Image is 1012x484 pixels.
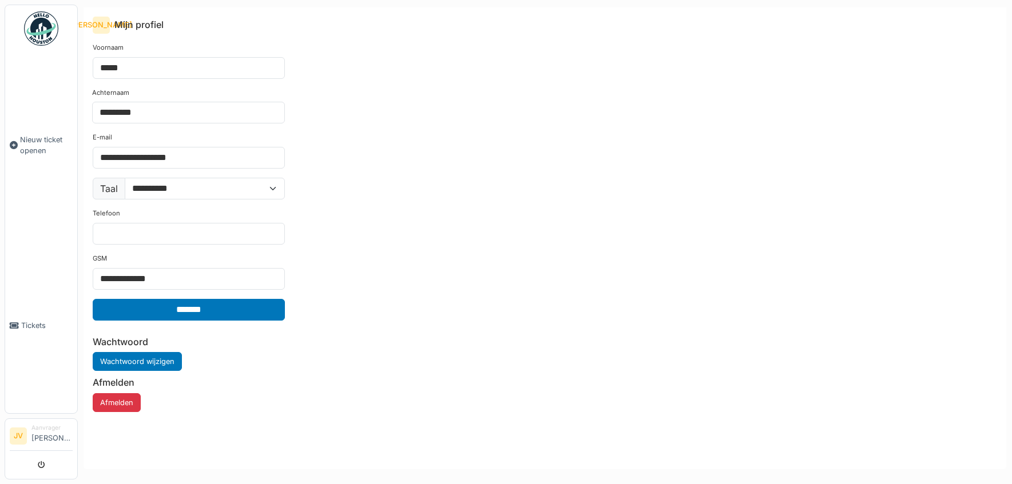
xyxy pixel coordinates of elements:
[93,17,110,34] div: [PERSON_NAME]
[31,423,73,448] li: [PERSON_NAME]
[93,352,182,371] a: Wachtwoord wijzigen
[5,52,77,238] a: Nieuw ticket openen
[20,134,73,156] span: Nieuw ticket openen
[31,423,73,432] div: Aanvrager
[93,377,285,388] h6: Afmelden
[114,19,164,30] h6: Mijn profiel
[10,423,73,451] a: JV Aanvrager[PERSON_NAME]
[24,11,58,46] img: Badge_color-CXgf-gQk.svg
[92,88,129,98] label: Achternaam
[93,393,141,412] button: Afmelden
[93,133,112,142] label: E-mail
[93,254,107,263] label: GSM
[21,320,73,331] span: Tickets
[93,209,120,218] label: Telefoon
[10,427,27,445] li: JV
[93,43,124,53] label: Voornaam
[93,178,125,199] label: Taal
[5,238,77,414] a: Tickets
[93,337,285,347] h6: Wachtwoord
